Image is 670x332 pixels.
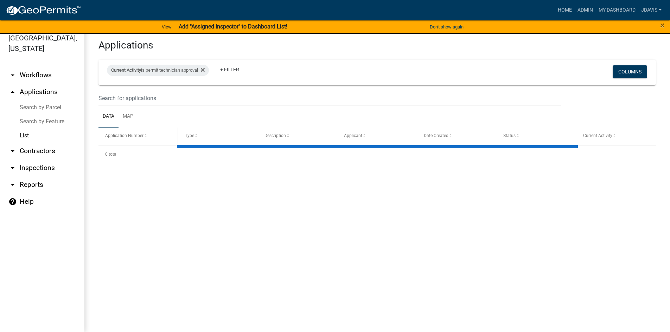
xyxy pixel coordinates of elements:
a: Home [555,4,575,17]
i: help [8,197,17,206]
a: + Filter [215,63,245,76]
a: Map [119,105,138,128]
div: is permit technician approval [107,65,209,76]
datatable-header-cell: Date Created [417,128,497,144]
datatable-header-cell: Type [178,128,257,144]
datatable-header-cell: Description [258,128,337,144]
button: Don't show again [427,21,466,33]
span: × [660,20,665,30]
h3: Applications [98,39,656,51]
datatable-header-cell: Applicant [337,128,417,144]
i: arrow_drop_down [8,164,17,172]
button: Columns [613,65,647,78]
span: Current Activity [583,133,612,138]
a: My Dashboard [596,4,638,17]
datatable-header-cell: Status [497,128,576,144]
input: Search for applications [98,91,561,105]
i: arrow_drop_down [8,71,17,79]
a: View [159,21,174,33]
i: arrow_drop_down [8,147,17,155]
span: Description [264,133,286,138]
span: Status [503,133,516,138]
a: jdavis [638,4,664,17]
span: Application Number [105,133,143,138]
a: Data [98,105,119,128]
strong: Add "Assigned Inspector" to Dashboard List! [179,23,287,30]
button: Close [660,21,665,30]
span: Type [185,133,194,138]
span: Date Created [424,133,448,138]
i: arrow_drop_up [8,88,17,96]
datatable-header-cell: Application Number [98,128,178,144]
span: Applicant [344,133,362,138]
div: 0 total [98,145,656,163]
a: Admin [575,4,596,17]
i: arrow_drop_down [8,181,17,189]
datatable-header-cell: Current Activity [576,128,656,144]
span: Current Activity [111,67,141,73]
